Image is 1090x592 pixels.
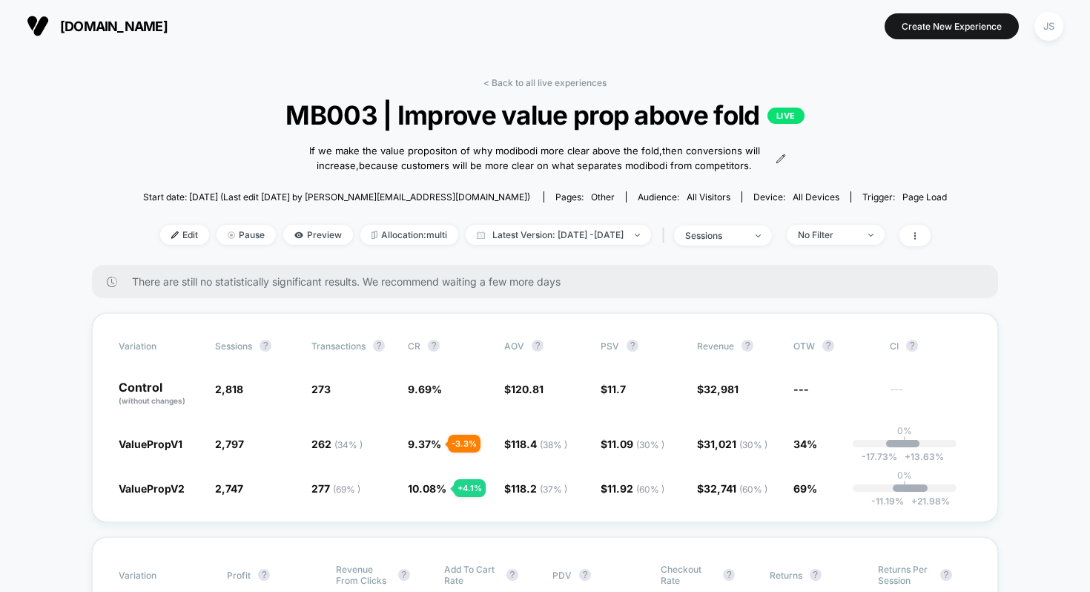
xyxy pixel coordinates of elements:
[697,438,767,450] span: $
[903,481,906,492] p: |
[215,438,244,450] span: 2,797
[902,191,947,203] span: Page Load
[704,438,767,450] span: 31,021
[704,383,739,395] span: 32,981
[27,15,49,37] img: Visually logo
[143,191,530,203] span: Start date: [DATE] (Last edit [DATE] by [PERSON_NAME][EMAIL_ADDRESS][DOMAIN_NAME])
[532,340,544,352] button: ?
[398,569,410,581] button: ?
[868,234,873,237] img: end
[793,438,817,450] span: 34%
[607,438,664,450] span: 11.09
[360,225,458,245] span: Allocation: multi
[661,564,716,586] span: Checkout Rate
[905,451,911,462] span: +
[504,482,567,495] span: $
[767,108,805,124] p: LIVE
[227,570,251,581] span: Profit
[798,229,857,240] div: No Filter
[601,383,626,395] span: $
[878,564,933,586] span: Returns Per Session
[333,484,360,495] span: ( 69 % )
[904,496,950,507] span: 21.98 %
[636,439,664,450] span: ( 30 % )
[483,77,607,88] a: < Back to all live experiences
[119,396,185,405] span: (without changes)
[504,341,524,352] span: AOV
[119,564,200,586] span: Variation
[22,14,172,38] button: [DOMAIN_NAME]
[228,231,235,239] img: end
[810,569,822,581] button: ?
[704,482,767,495] span: 32,741
[466,225,651,245] span: Latest Version: [DATE] - [DATE]
[408,383,442,395] span: 9.69 %
[540,439,567,450] span: ( 38 % )
[506,569,518,581] button: ?
[258,569,270,581] button: ?
[119,482,185,495] span: ValuePropV2
[636,484,664,495] span: ( 60 % )
[444,564,499,586] span: Add To Cart Rate
[591,191,615,203] span: other
[311,341,366,352] span: Transactions
[885,13,1019,39] button: Create New Experience
[160,225,209,245] span: Edit
[911,496,917,507] span: +
[697,482,767,495] span: $
[601,482,664,495] span: $
[504,438,567,450] span: $
[217,225,276,245] span: Pause
[371,231,377,239] img: rebalance
[607,482,664,495] span: 11.92
[119,381,200,407] p: Control
[579,569,591,581] button: ?
[793,482,817,495] span: 69%
[697,383,739,395] span: $
[408,438,441,450] span: 9.37 %
[215,383,243,395] span: 2,818
[697,341,734,352] span: Revenue
[601,438,664,450] span: $
[408,341,420,352] span: CR
[311,438,363,450] span: 262
[183,99,906,131] span: MB003 | Improve value prop above fold
[373,340,385,352] button: ?
[311,482,360,495] span: 277
[1034,12,1063,41] div: JS
[428,340,440,352] button: ?
[871,496,904,507] span: -11.19 %
[215,341,252,352] span: Sessions
[770,570,802,581] span: Returns
[477,231,485,239] img: calendar
[336,564,391,586] span: Revenue From Clicks
[862,451,897,462] span: -17.73 %
[171,231,179,239] img: edit
[635,234,640,237] img: end
[739,484,767,495] span: ( 60 % )
[607,383,626,395] span: 11.7
[685,230,744,241] div: sessions
[119,340,200,352] span: Variation
[215,482,243,495] span: 2,747
[132,275,968,288] span: There are still no statistically significant results. We recommend waiting a few more days
[793,191,839,203] span: all devices
[793,340,875,352] span: OTW
[454,479,486,497] div: + 4.1 %
[756,234,761,237] img: end
[408,482,446,495] span: 10.08 %
[448,435,480,453] div: - 3.3 %
[304,144,764,173] span: If we make the value propositon of why modibodi more clear above the fold,then conversions will i...
[60,19,168,34] span: [DOMAIN_NAME]
[890,340,971,352] span: CI
[822,340,834,352] button: ?
[658,225,674,246] span: |
[897,451,944,462] span: 13.63 %
[555,191,615,203] div: Pages:
[897,470,912,481] p: 0%
[687,191,730,203] span: All Visitors
[940,569,952,581] button: ?
[903,436,906,447] p: |
[862,191,947,203] div: Trigger:
[906,340,918,352] button: ?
